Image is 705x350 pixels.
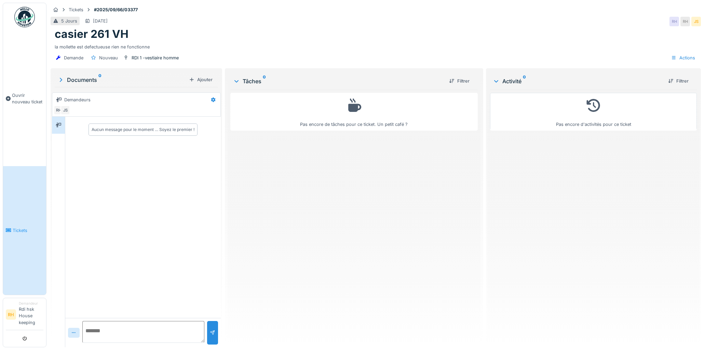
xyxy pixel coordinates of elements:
[19,301,43,329] li: Rdi hsk House keeping
[91,6,140,13] strong: #2025/09/66/03377
[64,55,83,61] div: Demande
[665,76,691,86] div: Filtrer
[132,55,179,61] div: RDI 1 -vestiaire homme
[233,77,444,85] div: Tâches
[55,28,128,41] h1: casier 261 VH
[691,17,701,26] div: JS
[14,7,35,27] img: Badge_color-CXgf-gQk.svg
[64,97,91,103] div: Demandeurs
[93,18,108,24] div: [DATE]
[69,6,83,13] div: Tickets
[6,309,16,320] li: RH
[680,17,690,26] div: RH
[186,75,215,84] div: Ajouter
[13,227,43,234] span: Tickets
[6,301,43,330] a: RH DemandeurRdi hsk House keeping
[263,77,266,85] sup: 0
[3,31,46,166] a: Ouvrir nouveau ticket
[446,76,472,86] div: Filtrer
[92,127,194,133] div: Aucun message pour le moment … Soyez le premier !
[57,76,186,84] div: Documents
[99,55,118,61] div: Nouveau
[60,105,70,115] div: JS
[98,76,101,84] sup: 0
[3,166,46,295] a: Tickets
[523,77,526,85] sup: 0
[235,96,473,128] div: Pas encore de tâches pour ce ticket. Un petit café ?
[494,96,692,128] div: Pas encore d'activités pour ce ticket
[54,105,63,115] div: RH
[12,92,43,105] span: Ouvrir nouveau ticket
[669,17,679,26] div: RH
[668,53,698,63] div: Actions
[493,77,663,85] div: Activité
[19,301,43,306] div: Demandeur
[61,18,77,24] div: 5 Jours
[55,41,697,50] div: la mollette est defectueuse rien ne fonctionne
